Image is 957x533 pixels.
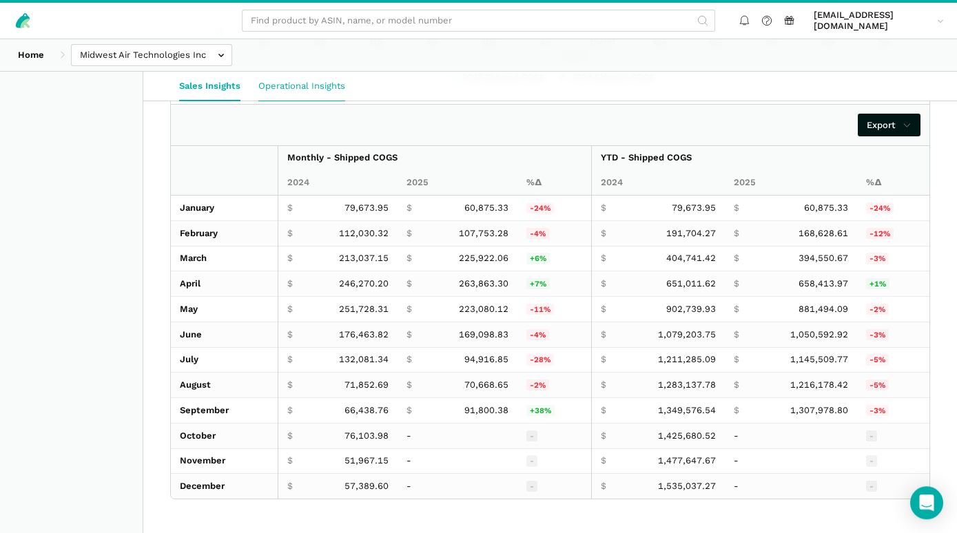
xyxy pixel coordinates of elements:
[398,474,517,499] td: -
[734,379,739,390] span: $
[171,246,278,271] td: March
[344,202,389,213] span: 79,673.95
[171,373,278,398] td: August
[866,354,889,365] span: -5%
[866,379,889,390] span: -5%
[658,481,716,492] span: 1,535,037.27
[9,44,53,67] a: Home
[658,354,716,365] span: 1,211,285.09
[398,170,517,195] th: 2025 Monthly - Shipped COGS
[171,196,278,221] td: January
[734,329,739,340] span: $
[666,253,716,264] span: 404,741.42
[287,354,293,365] span: $
[526,430,537,441] span: -
[790,379,848,390] span: 1,216,178.42
[339,329,389,340] span: 176,463.82
[464,354,508,365] span: 94,916.85
[734,278,739,289] span: $
[526,405,555,416] span: +38%
[666,228,716,239] span: 191,704.27
[171,448,278,474] td: November
[666,278,716,289] span: 651,011.62
[725,448,858,474] td: -
[799,278,848,289] span: 658,413.97
[344,481,389,492] span: 57,389.60
[526,253,550,264] span: +6%
[407,253,412,264] span: $
[344,379,389,390] span: 71,852.69
[171,271,278,297] td: April
[249,72,354,101] a: Operational Insights
[866,202,894,213] span: -24%
[287,455,293,466] span: $
[526,304,554,315] span: -11%
[526,278,550,289] span: +7%
[526,202,554,213] span: -24%
[601,354,606,365] span: $
[459,253,508,264] span: 225,922.06
[287,481,293,492] span: $
[339,278,389,289] span: 246,270.20
[287,253,293,264] span: $
[398,448,517,474] td: -
[601,152,692,163] strong: YTD - Shipped COGS
[601,202,606,213] span: $
[591,170,725,195] th: 2024 YTD - Shipped COGS
[866,329,889,340] span: -3%
[672,202,716,213] span: 79,673.95
[601,481,606,492] span: $
[344,430,389,441] span: 76,103.98
[910,486,943,519] div: Open Intercom Messenger
[407,329,412,340] span: $
[866,405,889,416] span: -3%
[734,253,739,264] span: $
[858,114,920,136] a: Export
[171,474,278,499] td: December
[517,170,591,195] th: 2024/2025 Monthly - Shipped COGS % Change
[790,405,848,416] span: 1,307,978.80
[287,304,293,315] span: $
[866,278,889,289] span: +1%
[278,170,398,195] th: 2024 Monthly - Shipped COGS
[666,304,716,315] span: 902,739.93
[464,202,508,213] span: 60,875.33
[171,398,278,424] td: September
[658,329,716,340] span: 1,079,203.75
[407,304,412,315] span: $
[814,10,932,32] span: [EMAIL_ADDRESS][DOMAIN_NAME]
[459,278,508,289] span: 263,863.30
[601,278,606,289] span: $
[170,72,249,101] a: Sales Insights
[464,405,508,416] span: 91,800.38
[407,405,412,416] span: $
[867,118,912,132] span: Export
[339,354,389,365] span: 132,081.34
[171,322,278,347] td: June
[866,481,877,492] span: -
[407,379,412,390] span: $
[526,379,549,390] span: -2%
[459,329,508,340] span: 169,098.83
[344,455,389,466] span: 51,967.15
[866,455,877,466] span: -
[407,228,412,239] span: $
[866,304,889,315] span: -2%
[725,170,858,195] th: 2025 YTD - Shipped COGS
[171,423,278,448] td: October
[799,304,848,315] span: 881,494.09
[526,228,549,239] span: -4%
[287,278,293,289] span: $
[866,253,889,264] span: -3%
[601,430,606,441] span: $
[790,329,848,340] span: 1,050,592.92
[601,379,606,390] span: $
[658,379,716,390] span: 1,283,137.78
[526,354,554,365] span: -28%
[601,304,606,315] span: $
[601,455,606,466] span: $
[790,354,848,365] span: 1,145,509.77
[734,202,739,213] span: $
[725,474,858,499] td: -
[658,430,716,441] span: 1,425,680.52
